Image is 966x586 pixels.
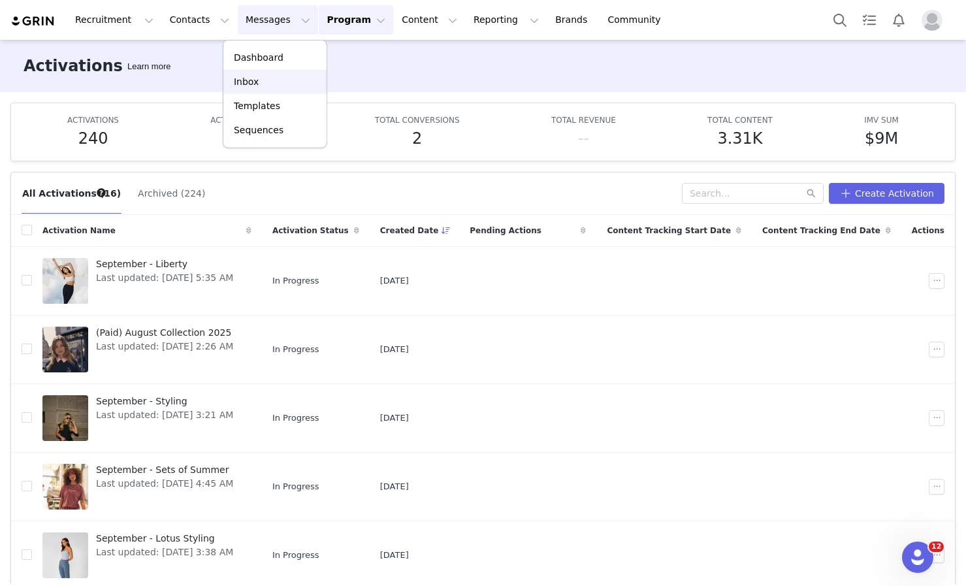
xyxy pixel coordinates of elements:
span: [DATE] [380,274,409,287]
span: IMV SUM [864,116,899,125]
span: Activation Status [272,225,349,236]
span: Activation Name [42,225,116,236]
img: grin logo [10,15,56,27]
span: 12 [929,542,944,552]
span: Last updated: [DATE] 4:45 AM [96,477,233,491]
span: In Progress [272,412,319,425]
a: (Paid) August Collection 2025Last updated: [DATE] 2:26 AM [42,323,251,376]
span: September - Liberty [96,257,233,271]
div: Tooltip anchor [125,60,173,73]
span: (Paid) August Collection 2025 [96,326,233,340]
span: September - Sets of Summer [96,463,233,477]
button: All Activations (16) [22,183,121,204]
span: September - Styling [96,395,233,408]
h5: 240 [78,127,108,150]
p: Sequences [234,123,283,137]
span: Last updated: [DATE] 3:38 AM [96,545,233,559]
span: TOTAL CONTENT [707,116,773,125]
span: [DATE] [380,549,409,562]
div: Actions [901,217,955,244]
span: TOTAL CONVERSIONS [375,116,460,125]
button: Contacts [162,5,237,35]
button: Notifications [884,5,913,35]
button: Search [826,5,854,35]
span: Pending Actions [470,225,541,236]
h5: 3.31K [717,127,762,150]
span: [DATE] [380,343,409,356]
span: In Progress [272,343,319,356]
span: Last updated: [DATE] 2:26 AM [96,340,233,353]
a: Community [600,5,675,35]
span: In Progress [272,274,319,287]
span: TOTAL REVENUE [551,116,616,125]
span: Last updated: [DATE] 3:21 AM [96,408,233,422]
span: ACTIVE CREATORS [210,116,283,125]
span: [DATE] [380,412,409,425]
span: September - Lotus Styling [96,532,233,545]
h5: 2 [412,127,422,150]
button: Reporting [466,5,547,35]
span: Content Tracking End Date [762,225,880,236]
a: September - Lotus StylingLast updated: [DATE] 3:38 AM [42,529,251,581]
span: In Progress [272,549,319,562]
iframe: Intercom live chat [902,542,933,573]
button: Archived (224) [137,183,206,204]
button: Content [394,5,465,35]
button: Profile [914,10,956,31]
h5: -- [578,127,589,150]
p: Dashboard [234,51,283,65]
p: Templates [234,99,280,113]
a: September - Sets of SummerLast updated: [DATE] 4:45 AM [42,461,251,513]
a: Tasks [855,5,884,35]
h3: Activations [24,54,123,78]
span: Content Tracking Start Date [607,225,731,236]
a: September - LibertyLast updated: [DATE] 5:35 AM [42,255,251,307]
button: Recruitment [67,5,161,35]
button: Create Activation [829,183,944,204]
a: Brands [547,5,599,35]
span: Last updated: [DATE] 5:35 AM [96,271,233,285]
button: Program [319,5,393,35]
h5: $9M [865,127,898,150]
span: In Progress [272,480,319,493]
span: [DATE] [380,480,409,493]
a: September - StylingLast updated: [DATE] 3:21 AM [42,392,251,444]
img: placeholder-profile.jpg [922,10,942,31]
button: Messages [238,5,318,35]
div: Tooltip anchor [95,187,107,199]
p: Inbox [234,75,259,89]
i: icon: search [807,189,816,198]
input: Search... [682,183,824,204]
span: ACTIVATIONS [67,116,119,125]
span: Created Date [380,225,439,236]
